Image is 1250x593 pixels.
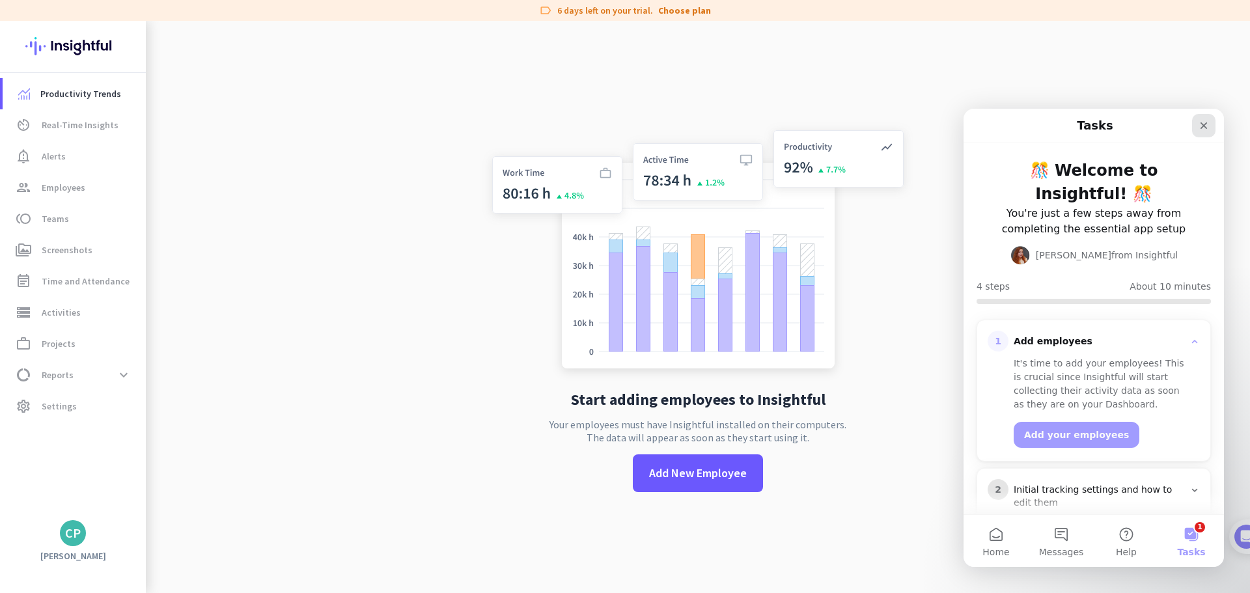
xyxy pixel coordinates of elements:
img: menu-item [18,88,30,100]
h2: Start adding employees to Insightful [571,392,826,407]
button: Add New Employee [633,454,763,492]
span: Productivity Trends [40,86,121,102]
a: data_usageReportsexpand_more [3,359,146,391]
i: label [539,4,552,17]
i: storage [16,305,31,320]
span: Employees [42,180,85,195]
p: Your employees must have Insightful installed on their computers. The data will appear as soon as... [549,418,846,444]
span: Screenshots [42,242,92,258]
span: Projects [42,336,76,352]
span: Settings [42,398,77,414]
img: no-search-results [482,122,913,381]
span: Alerts [42,148,66,164]
span: Teams [42,211,69,227]
span: Activities [42,305,81,320]
button: expand_more [112,363,135,387]
a: event_noteTime and Attendance [3,266,146,297]
span: Add New Employee [649,465,747,482]
a: storageActivities [3,297,146,328]
a: Choose plan [658,4,711,17]
span: Real-Time Insights [42,117,118,133]
i: work_outline [16,336,31,352]
i: toll [16,211,31,227]
i: event_note [16,273,31,289]
a: settingsSettings [3,391,146,422]
iframe: Intercom live chat [964,109,1224,567]
a: perm_mediaScreenshots [3,234,146,266]
a: tollTeams [3,203,146,234]
i: av_timer [16,117,31,133]
i: settings [16,398,31,414]
i: notification_important [16,148,31,164]
a: notification_importantAlerts [3,141,146,172]
img: Insightful logo [25,21,120,72]
span: Reports [42,367,74,383]
a: menu-itemProductivity Trends [3,78,146,109]
i: perm_media [16,242,31,258]
div: CP [65,527,81,540]
i: data_usage [16,367,31,383]
i: group [16,180,31,195]
span: Time and Attendance [42,273,130,289]
a: work_outlineProjects [3,328,146,359]
a: groupEmployees [3,172,146,203]
a: av_timerReal-Time Insights [3,109,146,141]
